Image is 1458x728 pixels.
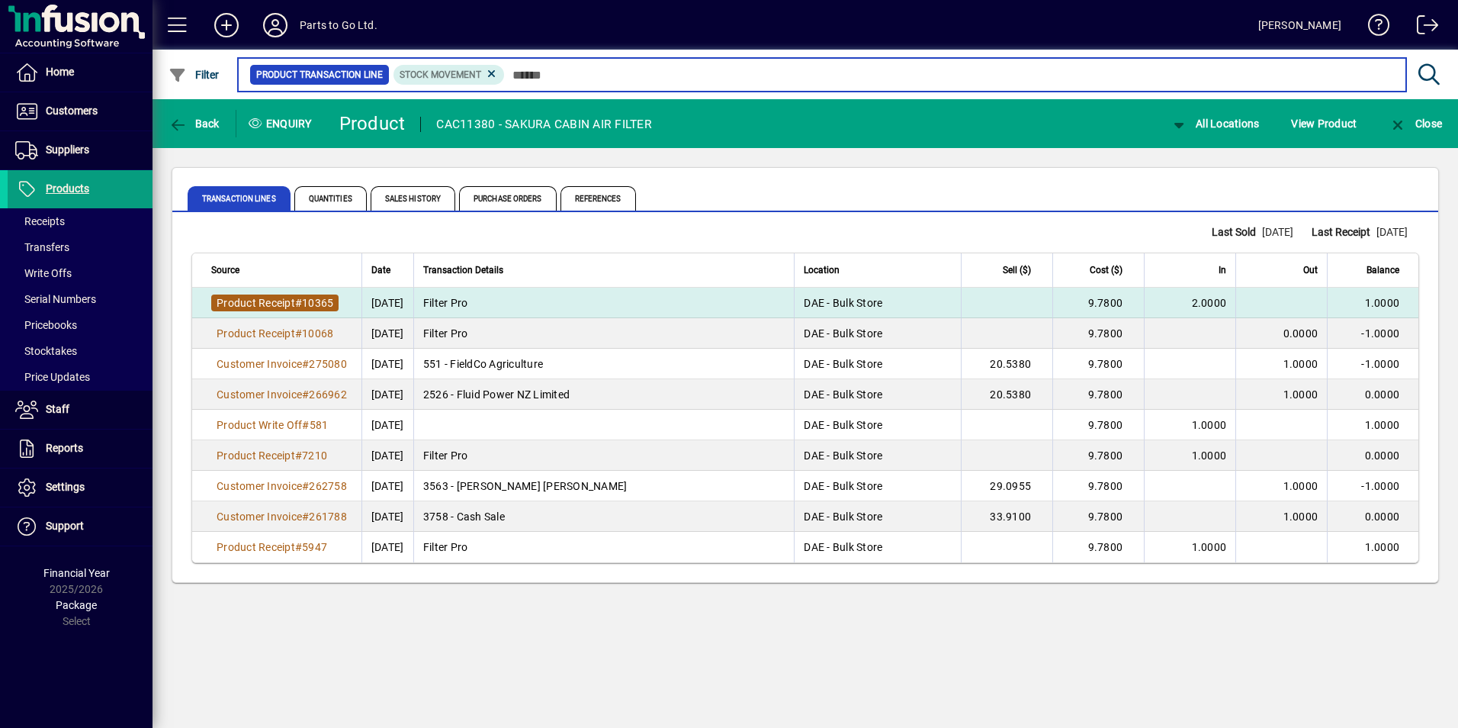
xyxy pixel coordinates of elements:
span: Customer Invoice [217,358,302,370]
td: 1.0000 [1327,288,1418,318]
div: CAC11380 - SAKURA CABIN AIR FILTER [436,112,652,137]
td: [DATE] [361,501,413,532]
a: Pricebooks [8,312,153,338]
span: 266962 [309,388,347,401]
a: Customers [8,92,153,130]
app-page-header-button: Back [153,110,236,137]
td: 20.5380 [961,379,1052,410]
span: View Product [1291,111,1357,136]
td: [DATE] [361,318,413,349]
span: # [302,480,309,492]
span: Product Receipt [217,327,295,340]
span: Back [169,118,220,130]
span: Serial Numbers [15,293,96,305]
span: Settings [46,481,85,493]
td: [DATE] [361,532,413,562]
span: Sell ($) [1003,262,1031,279]
a: Receipts [8,208,153,234]
span: Stock movement [400,69,481,80]
a: Transfers [8,234,153,260]
span: DAE - Bulk Store [804,388,882,401]
a: Support [8,507,153,546]
span: # [302,358,309,370]
div: Sell ($) [971,262,1045,279]
a: Logout [1405,3,1439,53]
td: 9.7800 [1052,349,1144,379]
div: Date [371,262,404,279]
td: 0.0000 [1327,440,1418,471]
span: Source [211,262,239,279]
span: Write Offs [15,267,72,279]
a: Knowledge Base [1357,3,1390,53]
button: Add [202,11,251,39]
span: 1.0000 [1192,419,1227,431]
span: 1.0000 [1283,358,1318,370]
div: Parts to Go Ltd. [300,13,377,37]
td: Filter Pro [413,318,795,349]
td: Filter Pro [413,288,795,318]
td: 1.0000 [1327,410,1418,440]
a: Product Receipt#7210 [211,447,332,464]
span: Product Write Off [217,419,302,431]
td: [DATE] [361,379,413,410]
button: Filter [165,61,223,89]
td: 9.7800 [1052,471,1144,501]
div: Product [339,111,406,136]
span: 0.0000 [1283,327,1318,340]
span: 1.0000 [1283,388,1318,401]
a: Settings [8,469,153,507]
span: Product Receipt [217,449,295,462]
span: Suppliers [46,143,89,156]
span: Purchase Orders [459,186,557,211]
app-page-header-button: Change Location [1154,110,1276,137]
span: Cost ($) [1090,262,1122,279]
span: DAE - Bulk Store [804,449,882,462]
a: Serial Numbers [8,286,153,312]
a: Suppliers [8,131,153,169]
td: 551 - FieldCo Agriculture [413,349,795,379]
span: Filter [169,69,220,81]
div: Cost ($) [1062,262,1136,279]
span: DAE - Bulk Store [804,511,882,523]
span: 1.0000 [1283,511,1318,523]
span: Staff [46,403,69,415]
span: Quantities [294,186,367,211]
td: [DATE] [361,410,413,440]
a: Price Updates [8,364,153,390]
span: DAE - Bulk Store [804,358,882,370]
td: -1.0000 [1327,318,1418,349]
td: -1.0000 [1327,471,1418,501]
td: 9.7800 [1052,410,1144,440]
span: 1.0000 [1192,541,1227,553]
a: Home [8,53,153,92]
span: # [302,388,309,401]
td: 9.7800 [1052,288,1144,318]
span: Date [371,262,390,279]
td: Filter Pro [413,440,795,471]
span: Product Receipt [217,541,295,553]
span: References [560,186,636,211]
span: Transfers [15,241,69,253]
span: Reports [46,442,83,454]
span: Support [46,520,84,532]
app-page-header-button: Close enquiry [1373,110,1458,137]
mat-chip: Product Transaction Type: Stock movement [393,65,505,85]
span: Customer Invoice [217,511,302,523]
td: -1.0000 [1327,349,1418,379]
span: DAE - Bulk Store [804,480,882,492]
td: 9.7800 [1052,440,1144,471]
span: Customer Invoice [217,388,302,401]
span: # [302,419,309,431]
button: View Product [1287,110,1360,137]
span: 275080 [309,358,347,370]
span: Pricebooks [15,319,77,331]
td: 9.7800 [1052,501,1144,532]
td: 9.7800 [1052,318,1144,349]
div: Enquiry [236,111,328,136]
span: Last Receipt [1312,224,1376,240]
span: [DATE] [1262,226,1293,238]
span: Transaction Lines [188,186,291,211]
span: Balance [1366,262,1399,279]
span: DAE - Bulk Store [804,541,882,553]
td: 0.0000 [1327,501,1418,532]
